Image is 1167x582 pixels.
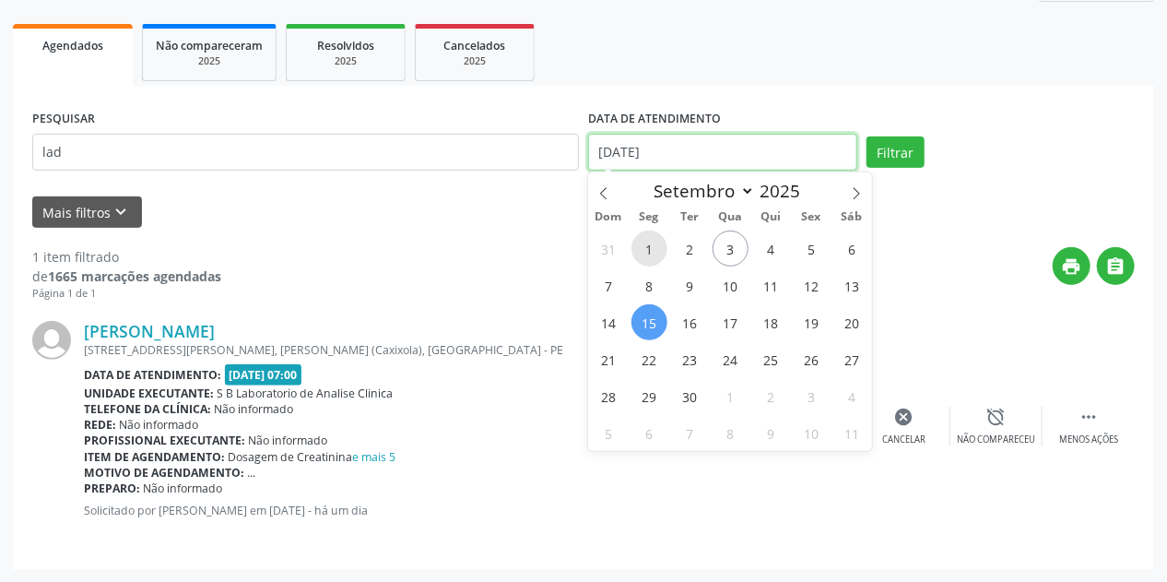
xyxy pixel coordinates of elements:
[631,341,667,377] span: Setembro 22, 2025
[672,378,708,414] span: Setembro 30, 2025
[42,38,103,53] span: Agendados
[84,342,582,358] div: [STREET_ADDRESS][PERSON_NAME], [PERSON_NAME] (Caxixola), [GEOGRAPHIC_DATA] - PE
[84,417,116,433] b: Rede:
[215,401,294,417] span: Não informado
[631,267,667,303] span: Setembro 8, 2025
[32,196,142,229] button: Mais filtroskeyboard_arrow_down
[672,267,708,303] span: Setembro 9, 2025
[588,211,629,223] span: Dom
[591,231,627,267] span: Agosto 31, 2025
[753,415,789,451] span: Outubro 9, 2025
[84,449,225,465] b: Item de agendamento:
[629,211,669,223] span: Seg
[429,54,521,68] div: 2025
[32,105,95,134] label: PESQUISAR
[713,341,749,377] span: Setembro 24, 2025
[32,286,221,302] div: Página 1 de 1
[831,211,872,223] span: Sáb
[317,38,374,53] span: Resolvidos
[588,134,857,171] input: Selecione um intervalo
[84,465,244,481] b: Motivo de agendamento:
[591,415,627,451] span: Outubro 5, 2025
[591,267,627,303] span: Setembro 7, 2025
[156,38,263,53] span: Não compareceram
[669,211,710,223] span: Ter
[755,179,816,203] input: Year
[84,503,582,518] p: Solicitado por [PERSON_NAME] em [DATE] - há um dia
[833,378,869,414] span: Outubro 4, 2025
[672,415,708,451] span: Outubro 7, 2025
[1079,407,1099,427] i: 
[156,54,263,68] div: 2025
[866,137,925,168] button: Filtrar
[794,267,830,303] span: Setembro 12, 2025
[794,415,830,451] span: Outubro 10, 2025
[672,231,708,267] span: Setembro 2, 2025
[32,267,221,286] div: de
[894,407,914,427] i: cancel
[112,202,132,222] i: keyboard_arrow_down
[713,231,749,267] span: Setembro 3, 2025
[644,178,755,204] select: Month
[672,341,708,377] span: Setembro 23, 2025
[32,134,579,171] input: Nome, CNS
[218,386,394,401] span: S B Laboratorio de Analise Clinica
[84,367,221,383] b: Data de atendimento:
[713,415,749,451] span: Outubro 8, 2025
[1053,247,1090,285] button: print
[713,267,749,303] span: Setembro 10, 2025
[32,321,71,360] img: img
[713,304,749,340] span: Setembro 17, 2025
[672,304,708,340] span: Setembro 16, 2025
[32,247,221,267] div: 1 item filtrado
[631,378,667,414] span: Setembro 29, 2025
[753,378,789,414] span: Outubro 2, 2025
[591,341,627,377] span: Setembro 21, 2025
[353,449,396,465] a: e mais 5
[794,304,830,340] span: Setembro 19, 2025
[833,415,869,451] span: Outubro 11, 2025
[84,321,215,341] a: [PERSON_NAME]
[591,378,627,414] span: Setembro 28, 2025
[750,211,791,223] span: Qui
[882,434,925,446] div: Cancelar
[84,433,245,448] b: Profissional executante:
[833,341,869,377] span: Setembro 27, 2025
[753,267,789,303] span: Setembro 11, 2025
[957,434,1035,446] div: Não compareceu
[791,211,831,223] span: Sex
[84,386,214,401] b: Unidade executante:
[631,415,667,451] span: Outubro 6, 2025
[710,211,750,223] span: Qua
[1097,247,1135,285] button: 
[120,417,199,433] span: Não informado
[1059,434,1118,446] div: Menos ações
[833,267,869,303] span: Setembro 13, 2025
[753,231,789,267] span: Setembro 4, 2025
[753,341,789,377] span: Setembro 25, 2025
[225,364,302,386] span: [DATE] 07:00
[794,341,830,377] span: Setembro 26, 2025
[833,304,869,340] span: Setembro 20, 2025
[144,481,223,496] span: Não informado
[1106,256,1126,277] i: 
[794,378,830,414] span: Outubro 3, 2025
[713,378,749,414] span: Outubro 1, 2025
[84,481,140,496] b: Preparo:
[300,54,392,68] div: 2025
[588,105,721,134] label: DATA DE ATENDIMENTO
[986,407,1007,427] i: alarm_off
[753,304,789,340] span: Setembro 18, 2025
[1062,256,1082,277] i: print
[794,231,830,267] span: Setembro 5, 2025
[833,231,869,267] span: Setembro 6, 2025
[249,433,328,448] span: Não informado
[229,449,396,465] span: Dosagem de Creatinina
[591,304,627,340] span: Setembro 14, 2025
[631,231,667,267] span: Setembro 1, 2025
[84,401,211,417] b: Telefone da clínica:
[48,267,221,285] strong: 1665 marcações agendadas
[444,38,506,53] span: Cancelados
[248,465,256,481] span: ...
[631,304,667,340] span: Setembro 15, 2025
